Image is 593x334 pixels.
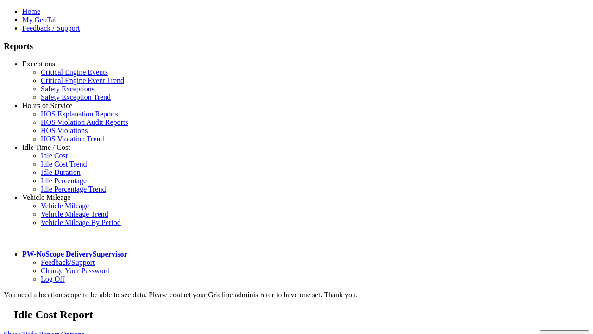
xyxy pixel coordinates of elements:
[22,143,70,151] a: Idle Time / Cost
[4,291,589,299] div: You need a location scope to be able to see data. Please contact your Gridline administrator to h...
[41,127,88,135] a: HOS Violations
[22,60,55,68] a: Exceptions
[41,202,89,210] a: Vehicle Mileage
[41,185,106,193] a: Idle Percentage Trend
[22,16,58,24] a: My GeoTab
[22,102,72,109] a: Hours of Service
[14,308,589,321] h2: Idle Cost Report
[22,7,40,15] a: Home
[41,68,108,76] a: Critical Engine Events
[41,267,110,275] a: Change Your Password
[41,85,95,93] a: Safety Exceptions
[41,160,87,168] a: Idle Cost Trend
[4,41,589,51] h3: Reports
[41,177,87,185] a: Idle Percentage
[22,24,80,32] a: Feedback / Support
[41,275,65,283] a: Log Off
[22,250,127,258] a: PW-NoScope DeliverySupervisor
[41,135,104,143] a: HOS Violation Trend
[41,152,68,160] a: Idle Cost
[41,258,95,266] a: Feedback/Support
[41,168,81,176] a: Idle Duration
[41,110,118,118] a: HOS Explanation Reports
[41,93,111,101] a: Safety Exception Trend
[41,77,124,84] a: Critical Engine Event Trend
[22,193,70,201] a: Vehicle Mileage
[41,210,108,218] a: Vehicle Mileage Trend
[41,118,128,126] a: HOS Violation Audit Reports
[41,218,121,226] a: Vehicle Mileage By Period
